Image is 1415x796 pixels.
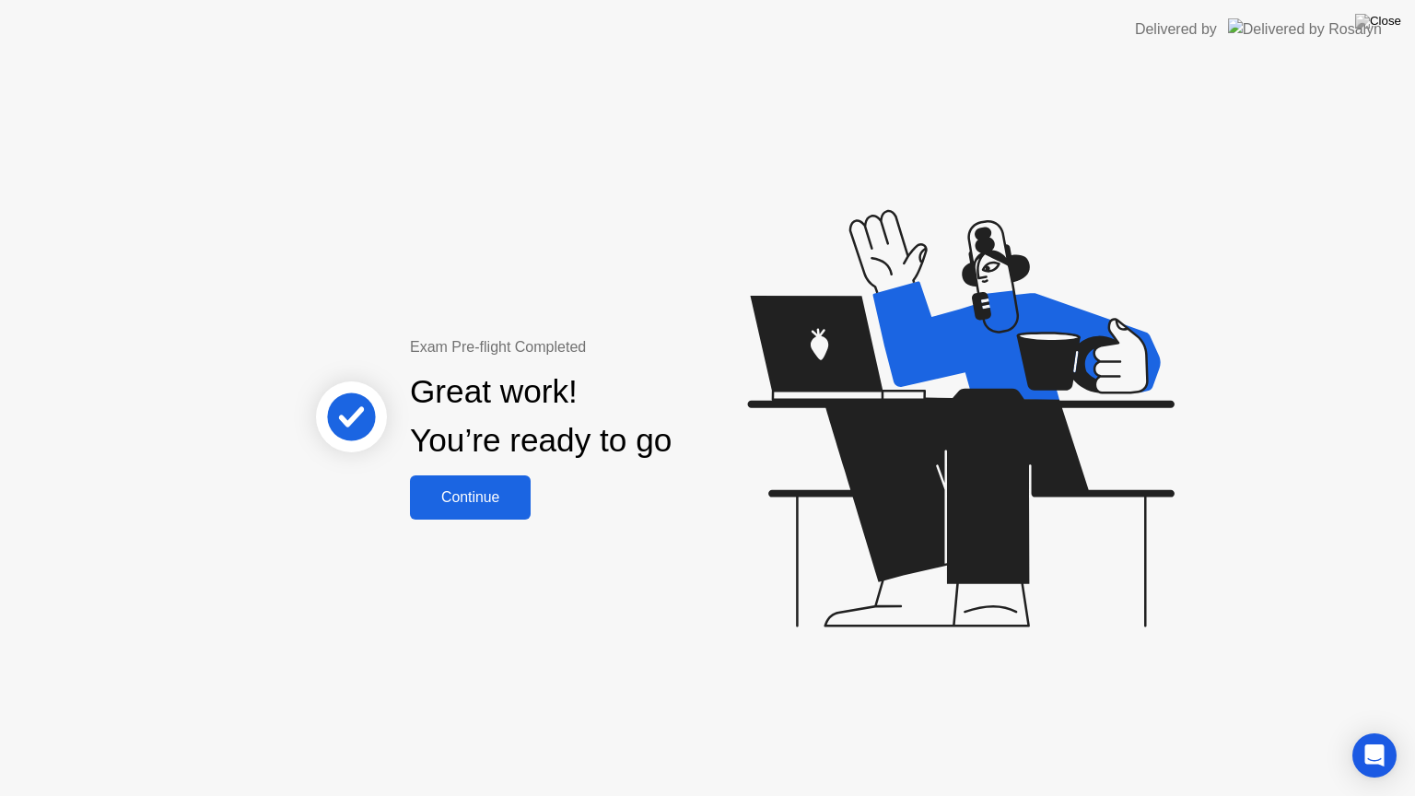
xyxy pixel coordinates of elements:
[1355,14,1401,29] img: Close
[1135,18,1217,41] div: Delivered by
[410,368,672,465] div: Great work! You’re ready to go
[410,475,531,520] button: Continue
[1228,18,1382,40] img: Delivered by Rosalyn
[1352,733,1397,778] div: Open Intercom Messenger
[410,336,790,358] div: Exam Pre-flight Completed
[415,489,525,506] div: Continue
